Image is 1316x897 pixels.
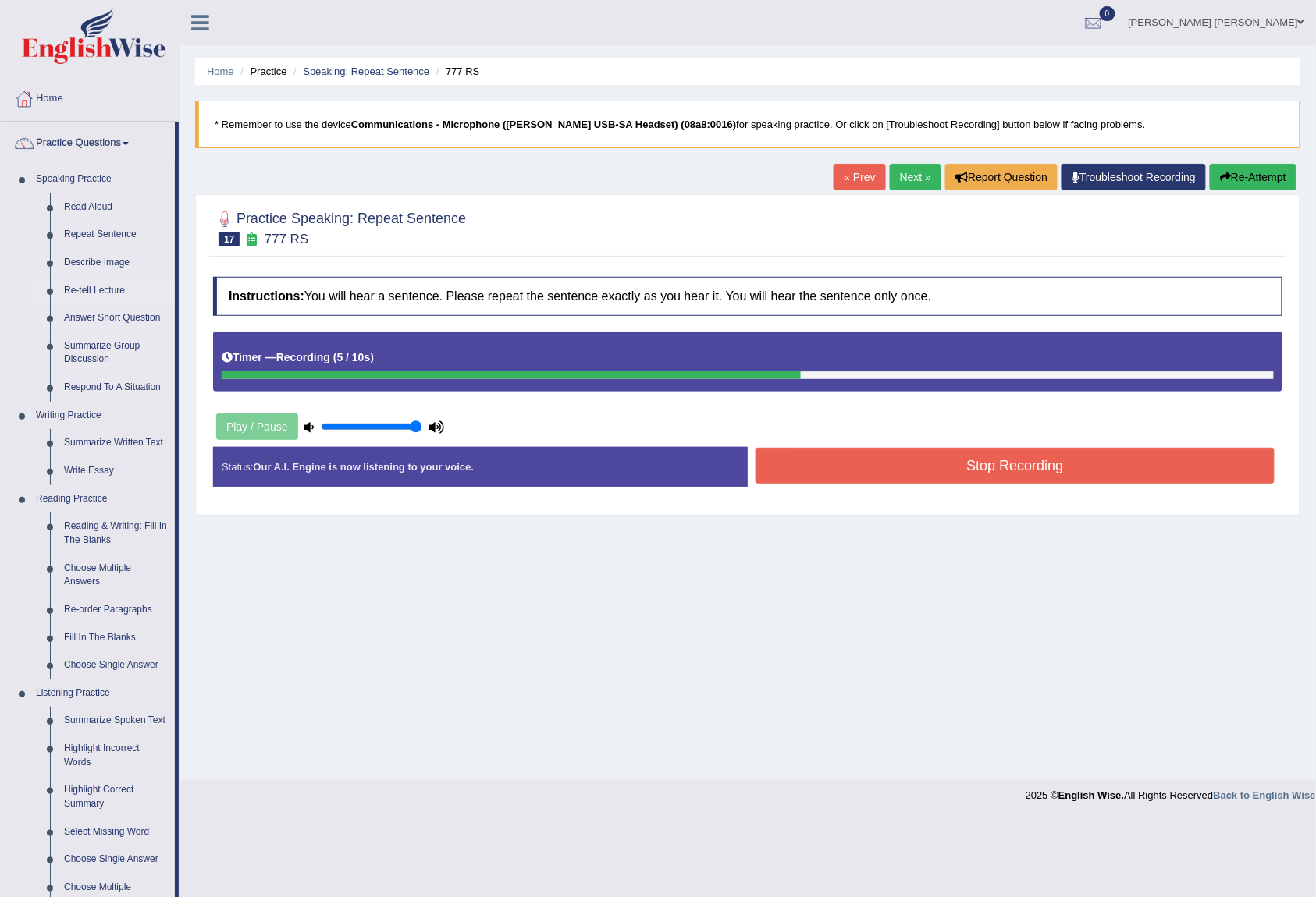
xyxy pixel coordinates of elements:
[834,164,885,190] a: « Prev
[57,277,175,305] a: Re-tell Lecture
[57,429,175,457] a: Summarize Written Text
[1,122,175,161] a: Practice Questions
[57,776,175,817] a: Highlight Correct Summary
[57,707,175,735] a: Summarize Spoken Text
[1062,164,1206,190] a: Troubleshoot Recording
[1058,789,1124,801] strong: English Wise.
[57,304,175,332] a: Answer Short Question
[195,101,1300,148] blockquote: * Remember to use the device for speaking practice. Or click on [Troubleshoot Recording] button b...
[303,66,429,77] a: Speaking: Repeat Sentence
[756,448,1275,484] button: Stop Recording
[57,596,175,624] a: Re-order Paragraphs
[213,277,1282,316] h4: You will hear a sentence. Please repeat the sentence exactly as you hear it. You will hear the se...
[57,735,175,776] a: Highlight Incorrect Words
[213,447,748,487] div: Status:
[57,846,175,874] a: Choose Single Answer
[29,402,175,430] a: Writing Practice
[213,207,466,246] h2: Practice Speaking: Repeat Sentence
[207,66,234,77] a: Home
[244,232,260,247] small: Exam occurring question
[57,249,175,277] a: Describe Image
[1100,6,1115,21] span: 0
[265,232,309,246] small: 777 RS
[333,351,337,363] b: (
[57,512,175,554] a: Reading & Writing: Fill In The Blanks
[1214,789,1316,801] a: Back to English Wise
[57,332,175,374] a: Summarize Group Discussion
[219,232,240,246] span: 17
[337,351,371,363] b: 5 / 10s
[945,164,1058,190] button: Report Question
[1,77,179,116] a: Home
[57,457,175,485] a: Write Essay
[57,555,175,596] a: Choose Multiple Answers
[276,351,330,363] b: Recording
[57,651,175,679] a: Choose Single Answer
[351,119,737,130] b: Communications - Microphone ([PERSON_NAME] USB-SA Headset) (08a8:0016)
[57,818,175,846] a: Select Missing Word
[57,624,175,652] a: Fill In The Blanks
[57,221,175,249] a: Repeat Sentence
[370,351,374,363] b: )
[222,352,374,363] h5: Timer —
[29,679,175,707] a: Listening Practice
[57,193,175,222] a: Read Aloud
[1210,164,1296,190] button: Re-Attempt
[432,64,480,79] li: 777 RS
[29,165,175,193] a: Speaking Practice
[57,374,175,402] a: Respond To A Situation
[29,485,175,513] a: Reading Practice
[229,289,304,303] b: Instructions:
[890,164,941,190] a: Next »
[253,461,474,473] strong: Our A.I. Engine is now listening to your voice.
[1026,780,1316,803] div: 2025 © All Rights Reserved
[237,64,286,79] li: Practice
